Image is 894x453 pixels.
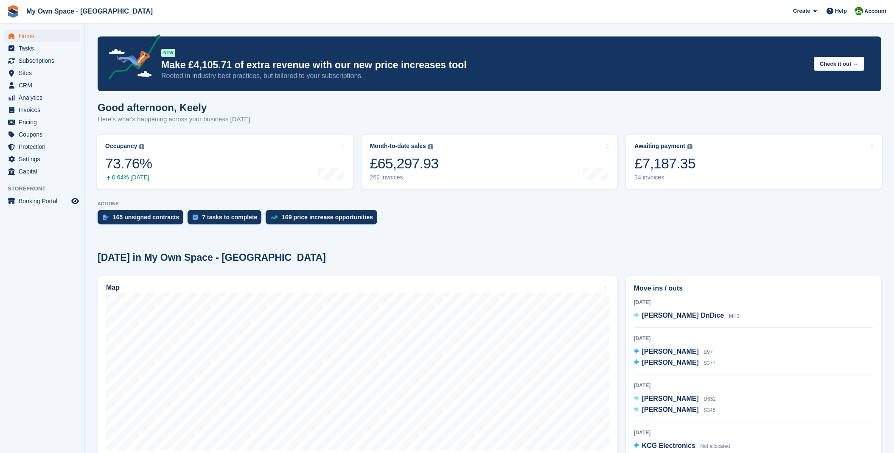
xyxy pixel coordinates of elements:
[7,5,20,18] img: stora-icon-8386f47178a22dfd0bd8f6a31ec36ba5ce8667c1dd55bd0f319d3a0aa187defe.svg
[19,104,70,116] span: Invoices
[642,359,699,366] span: [PERSON_NAME]
[642,395,699,402] span: [PERSON_NAME]
[642,312,724,319] span: [PERSON_NAME] DnDice
[634,441,730,452] a: KCG Electronics Not allocated
[370,143,426,150] div: Month-to-date sales
[634,358,716,369] a: [PERSON_NAME] S377
[4,79,80,91] a: menu
[634,382,873,389] div: [DATE]
[98,102,250,113] h1: Good afternoon, Keely
[103,215,109,220] img: contract_signature_icon-13c848040528278c33f63329250d36e43548de30e8caae1d1a13099fd9432cc5.svg
[19,153,70,165] span: Settings
[370,155,439,172] div: £65,297.93
[4,104,80,116] a: menu
[105,174,152,181] div: 0.64% [DATE]
[4,30,80,42] a: menu
[105,155,152,172] div: 73.76%
[19,92,70,103] span: Analytics
[700,443,730,449] span: Not allocated
[835,7,847,15] span: Help
[642,348,699,355] span: [PERSON_NAME]
[101,34,161,83] img: price-adjustments-announcement-icon-8257ccfd72463d97f412b2fc003d46551f7dbcb40ab6d574587a9cd5c0d94...
[113,214,179,221] div: 165 unsigned contracts
[19,30,70,42] span: Home
[634,155,695,172] div: £7,187.35
[19,55,70,67] span: Subscriptions
[703,396,716,402] span: D652
[19,79,70,91] span: CRM
[687,144,692,149] img: icon-info-grey-7440780725fd019a000dd9b08b2336e03edf1995a4989e88bcd33f0948082b44.svg
[703,360,715,366] span: S377
[634,429,873,436] div: [DATE]
[634,394,716,405] a: [PERSON_NAME] D652
[271,215,277,219] img: price_increase_opportunities-93ffe204e8149a01c8c9dc8f82e8f89637d9d84a8eef4429ea346261dce0b2c0.svg
[634,283,873,294] h2: Move ins / outs
[98,115,250,124] p: Here's what's happening across your business [DATE]
[634,299,873,306] div: [DATE]
[19,116,70,128] span: Pricing
[642,406,699,413] span: [PERSON_NAME]
[793,7,810,15] span: Create
[202,214,257,221] div: 7 tasks to complete
[8,185,84,193] span: Storefront
[634,310,740,322] a: [PERSON_NAME] DnDice MP3
[19,129,70,140] span: Coupons
[161,59,807,71] p: Make £4,105.71 of extra revenue with our new price increases tool
[23,4,156,18] a: My Own Space - [GEOGRAPHIC_DATA]
[428,144,433,149] img: icon-info-grey-7440780725fd019a000dd9b08b2336e03edf1995a4989e88bcd33f0948082b44.svg
[4,92,80,103] a: menu
[634,405,716,416] a: [PERSON_NAME] S345
[98,210,188,229] a: 165 unsigned contracts
[864,7,886,16] span: Account
[139,144,144,149] img: icon-info-grey-7440780725fd019a000dd9b08b2336e03edf1995a4989e88bcd33f0948082b44.svg
[4,129,80,140] a: menu
[282,214,373,221] div: 169 price increase opportunities
[19,165,70,177] span: Capital
[97,135,353,189] a: Occupancy 73.76% 0.64% [DATE]
[626,135,882,189] a: Awaiting payment £7,187.35 34 invoices
[634,335,873,342] div: [DATE]
[703,349,712,355] span: B97
[193,215,198,220] img: task-75834270c22a3079a89374b754ae025e5fb1db73e45f91037f5363f120a921f8.svg
[4,153,80,165] a: menu
[362,135,618,189] a: Month-to-date sales £65,297.93 262 invoices
[19,42,70,54] span: Tasks
[814,57,864,71] button: Check it out →
[4,55,80,67] a: menu
[370,174,439,181] div: 262 invoices
[161,71,807,81] p: Rooted in industry best practices, but tailored to your subscriptions.
[4,67,80,79] a: menu
[4,195,80,207] a: menu
[98,252,326,263] h2: [DATE] in My Own Space - [GEOGRAPHIC_DATA]
[106,284,120,291] h2: Map
[855,7,863,15] img: Keely
[19,67,70,79] span: Sites
[634,143,685,150] div: Awaiting payment
[703,407,715,413] span: S345
[188,210,266,229] a: 7 tasks to complete
[161,49,175,57] div: NEW
[4,116,80,128] a: menu
[4,165,80,177] a: menu
[19,141,70,153] span: Protection
[105,143,137,150] div: Occupancy
[70,196,80,206] a: Preview store
[266,210,381,229] a: 169 price increase opportunities
[98,201,881,207] p: ACTIONS
[4,42,80,54] a: menu
[634,347,713,358] a: [PERSON_NAME] B97
[642,442,695,449] span: KCG Electronics
[19,195,70,207] span: Booking Portal
[729,313,740,319] span: MP3
[4,141,80,153] a: menu
[634,174,695,181] div: 34 invoices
